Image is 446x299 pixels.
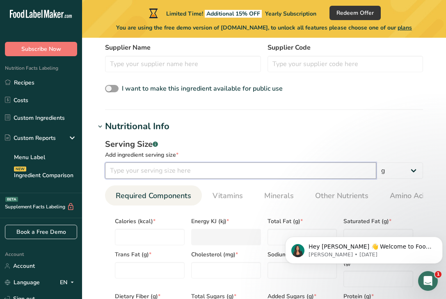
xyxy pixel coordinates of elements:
div: EN [60,278,77,288]
span: You are using the free demo version of [DOMAIN_NAME], to unlock all features please choose one of... [116,23,412,32]
span: I want to make this ingredient available for public use [122,84,283,93]
div: Limited Time! [147,8,316,18]
div: NEW [14,167,26,171]
span: Total Fat (g) [268,217,337,226]
iframe: Intercom live chat [418,271,438,291]
div: Nutritional Info [105,120,169,133]
label: Supplier Code [268,43,423,52]
span: Minerals [264,190,294,201]
span: Saturated Fat (g) [343,217,413,226]
span: Cholesterol (mg) [191,250,261,259]
span: Yearly Subscription [265,10,316,18]
span: Redeem Offer [336,9,374,17]
span: plans [398,24,412,32]
span: Subscribe Now [21,45,61,53]
div: BETA [5,197,18,202]
span: Calories (kcal) [115,217,185,226]
label: Supplier Name [105,43,261,52]
button: Subscribe Now [5,42,77,56]
span: Energy KJ (kj) [191,217,261,226]
span: Additional 15% OFF [205,10,262,18]
span: Other Nutrients [315,190,368,201]
a: Book a Free Demo [5,225,77,239]
div: Add ingredient serving size [105,151,423,159]
button: Redeem Offer [329,6,381,20]
input: Type your supplier name here [105,56,261,72]
input: Type your serving size here [105,162,376,179]
div: Custom Reports [5,134,56,142]
span: Trans Fat (g) [115,250,185,259]
input: Type your supplier code here [268,56,423,72]
span: 1 [435,271,441,278]
a: Language [5,275,40,290]
span: Sodium (mg) [268,250,337,259]
div: Serving Size [105,138,423,151]
span: Required Components [116,190,191,201]
iframe: Intercom notifications message [282,219,446,277]
span: Vitamins [213,190,243,201]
